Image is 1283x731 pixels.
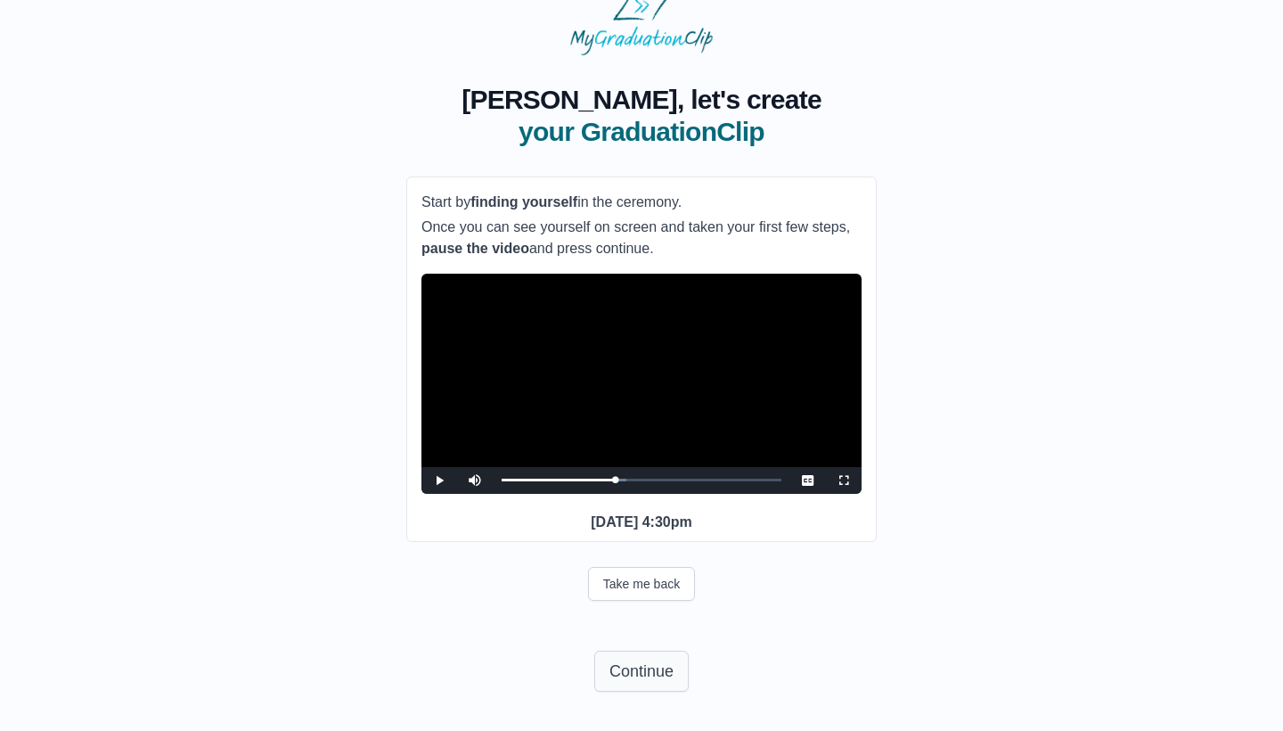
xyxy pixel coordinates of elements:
[421,241,529,256] b: pause the video
[470,194,577,209] b: finding yourself
[421,192,862,213] p: Start by in the ceremony.
[594,651,689,692] button: Continue
[421,274,862,494] div: Video Player
[462,84,821,116] span: [PERSON_NAME], let's create
[462,116,821,148] span: your GraduationClip
[457,467,493,494] button: Mute
[790,467,826,494] button: Captions
[588,567,695,601] button: Take me back
[502,479,781,481] div: Progress Bar
[826,467,862,494] button: Fullscreen
[421,217,862,259] p: Once you can see yourself on screen and taken your first few steps, and press continue.
[421,512,862,533] p: [DATE] 4:30pm
[421,467,457,494] button: Play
